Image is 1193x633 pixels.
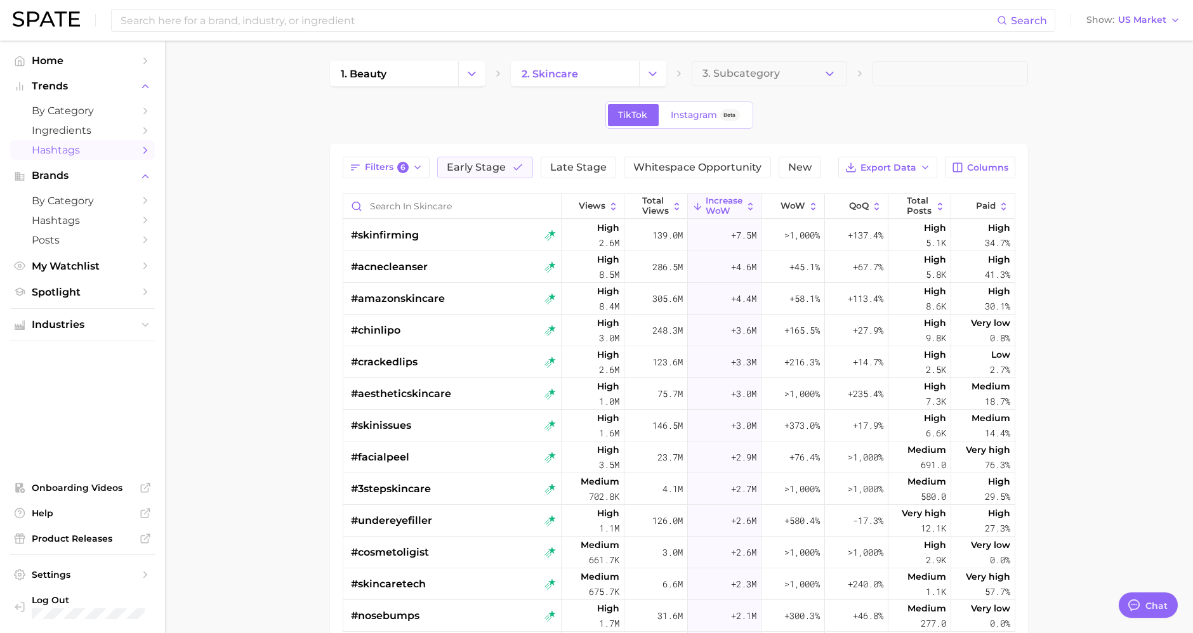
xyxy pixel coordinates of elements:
[985,299,1010,314] span: 30.1%
[848,577,883,592] span: +240.0%
[544,388,556,400] img: tiktok rising star
[985,457,1010,473] span: 76.3%
[921,457,946,473] span: 691.0
[988,220,1010,235] span: High
[692,61,847,86] button: 3. Subcategory
[599,426,619,441] span: 1.6m
[10,504,155,523] a: Help
[784,608,820,623] span: +300.3%
[10,77,155,96] button: Trends
[32,124,133,136] span: Ingredients
[926,330,946,346] span: 9.8k
[652,355,683,370] span: 123.6m
[32,482,133,493] span: Onboarding Videos
[10,121,155,140] a: Ingredients
[544,293,556,304] img: tiktok rising star
[581,569,619,584] span: Medium
[972,379,1010,394] span: Medium
[544,483,556,495] img: tiktok rising star
[731,291,756,306] span: +4.4m
[343,600,1015,632] button: #nosebumpstiktok rising starHigh1.7m31.6m+2.1m+300.3%+46.8%Medium277.0Very low0.0%
[926,235,946,251] span: 5.1k
[341,68,386,80] span: 1. beauty
[10,166,155,185] button: Brands
[589,552,619,568] span: 661.7k
[351,259,428,275] span: #acnecleanser
[985,521,1010,536] span: 27.3%
[924,252,946,267] span: High
[784,355,820,370] span: +216.3%
[343,537,1015,568] button: #cosmetoligisttiktok rising starMedium661.7k3.0m+2.6m>1,000%>1,000%High2.9kVery low0.0%
[458,61,485,86] button: Change Category
[32,319,133,330] span: Industries
[581,474,619,489] span: Medium
[789,450,820,465] span: +76.4%
[544,515,556,526] img: tiktok rising star
[971,315,1010,330] span: Very low
[926,552,946,568] span: 2.9k
[351,418,411,433] span: #skinissues
[652,513,683,528] span: 126.0m
[781,201,805,211] span: WoW
[343,568,1015,600] button: #skincaretechtiktok rising starMedium675.7k6.6m+2.3m>1,000%+240.0%Medium1.1kVery high57.7%
[853,608,883,623] span: +46.8%
[544,356,556,368] img: tiktok rising star
[652,291,683,306] span: 305.6m
[972,410,1010,426] span: Medium
[10,51,155,70] a: Home
[10,529,155,548] a: Product Releases
[966,569,1010,584] span: Very high
[351,291,445,306] span: #amazonskincare
[10,565,155,584] a: Settings
[351,386,451,401] span: #aestheticskincare
[351,481,431,497] span: #3stepskincare
[848,386,883,401] span: +235.4%
[522,68,578,80] span: 2. skincare
[990,616,1010,631] span: 0.0%
[731,545,756,560] span: +2.6m
[32,105,133,117] span: by Category
[967,162,1008,173] span: Columns
[343,219,1015,251] button: #skinfirmingtiktok rising starHigh2.6m139.0m+7.5m>1,000%+137.4%High5.1kHigh34.7%
[343,194,561,218] input: Search in skincare
[652,259,683,275] span: 286.5m
[597,347,619,362] span: High
[853,259,883,275] span: +67.7%
[702,68,780,79] span: 3. Subcategory
[544,325,556,336] img: tiktok rising star
[985,489,1010,504] span: 29.5%
[784,323,820,338] span: +165.5%
[924,315,946,330] span: High
[32,260,133,272] span: My Watchlist
[544,578,556,590] img: tiktok rising star
[731,323,756,338] span: +3.6m
[848,291,883,306] span: +113.4%
[32,533,133,544] span: Product Releases
[597,315,619,330] span: High
[597,410,619,426] span: High
[951,194,1015,219] button: Paid
[343,505,1015,537] button: #undereyefillertiktok rising starHigh1.1m126.0m+2.6m+580.4%-17.3%Very high12.1kHigh27.3%
[351,450,409,465] span: #facialpeel
[599,299,619,314] span: 8.4m
[10,591,155,623] a: Log out. Currently logged in with e-mail ykkim110@cosrx.co.kr.
[343,157,430,178] button: Filters6
[365,162,409,173] span: Filters
[731,418,756,433] span: +3.0m
[351,608,419,623] span: #nosebumps
[907,442,946,457] span: Medium
[581,537,619,552] span: Medium
[579,201,605,211] span: Views
[662,481,683,497] span: 4.1m
[926,299,946,314] span: 8.6k
[343,346,1015,378] button: #crackedlipstiktok rising starHigh2.6m123.6m+3.3m+216.3%+14.7%High2.5kLow2.7%
[657,386,683,401] span: 75.7m
[926,394,946,409] span: 7.3k
[784,483,820,495] span: >1,000%
[511,61,639,86] a: 2. skincare
[544,610,556,622] img: tiktok rising star
[924,410,946,426] span: High
[10,282,155,302] a: Spotlight
[985,584,1010,599] span: 57.7%
[671,110,718,121] span: Instagram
